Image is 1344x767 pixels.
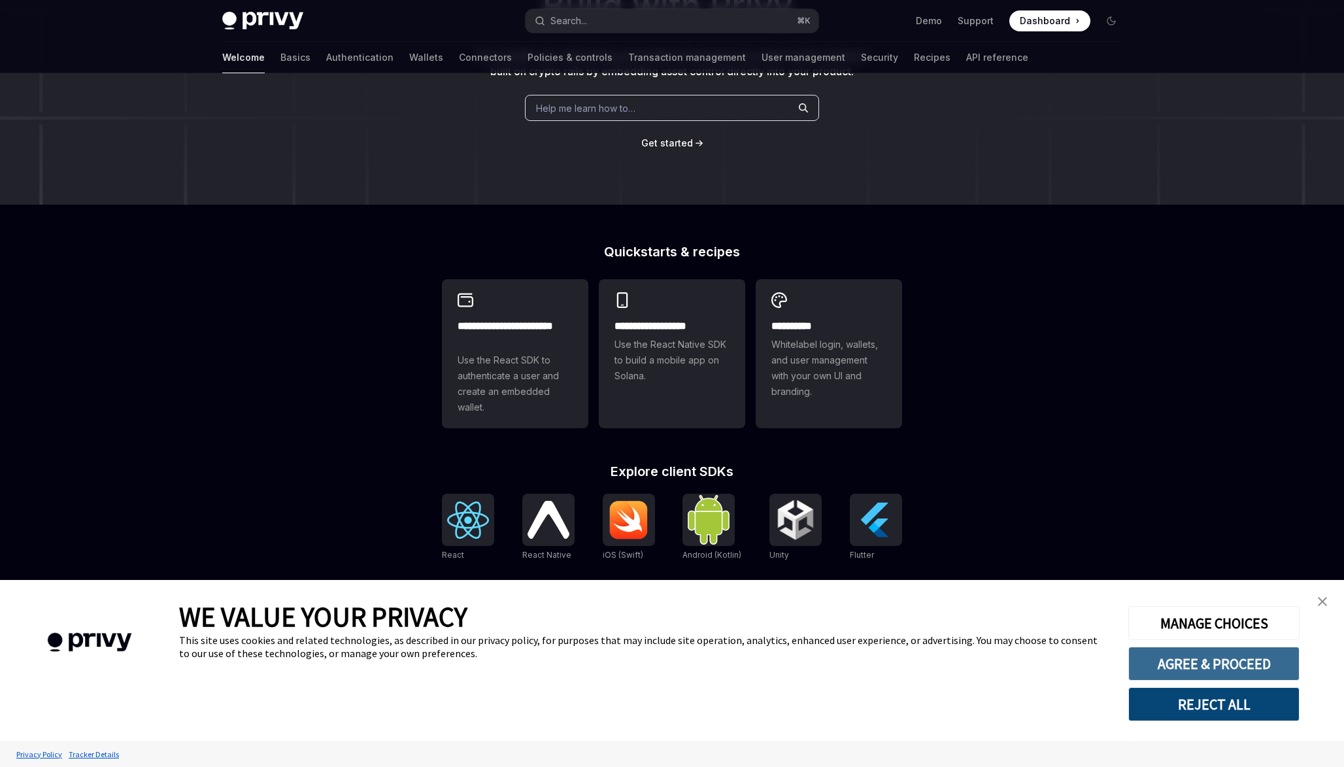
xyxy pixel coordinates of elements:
[222,12,303,30] img: dark logo
[775,499,816,541] img: Unity
[409,42,443,73] a: Wallets
[447,502,489,539] img: React
[1128,687,1300,721] button: REJECT ALL
[916,14,942,27] a: Demo
[614,337,730,384] span: Use the React Native SDK to build a mobile app on Solana.
[442,465,902,478] h2: Explore client SDKs
[769,494,822,562] a: UnityUnity
[771,337,886,400] span: Whitelabel login, wallets, and user management with your own UI and branding.
[756,279,902,428] a: **** *****Whitelabel login, wallets, and user management with your own UI and branding.
[536,101,635,115] span: Help me learn how to…
[526,9,818,33] button: Search...⌘K
[326,42,394,73] a: Authentication
[958,14,994,27] a: Support
[528,501,569,538] img: React Native
[442,550,464,560] span: React
[762,42,845,73] a: User management
[603,494,655,562] a: iOS (Swift)iOS (Swift)
[688,495,730,544] img: Android (Kotlin)
[599,279,745,428] a: **** **** **** ***Use the React Native SDK to build a mobile app on Solana.
[280,42,311,73] a: Basics
[20,614,160,671] img: company logo
[550,13,587,29] div: Search...
[1318,597,1327,606] img: close banner
[797,16,811,26] span: ⌘ K
[1128,647,1300,681] button: AGREE & PROCEED
[458,352,573,415] span: Use the React SDK to authenticate a user and create an embedded wallet.
[13,743,65,766] a: Privacy Policy
[1020,14,1070,27] span: Dashboard
[850,550,874,560] span: Flutter
[682,494,741,562] a: Android (Kotlin)Android (Kotlin)
[179,600,467,634] span: WE VALUE YOUR PRIVACY
[608,500,650,539] img: iOS (Swift)
[179,634,1109,660] div: This site uses cookies and related technologies, as described in our privacy policy, for purposes...
[222,42,265,73] a: Welcome
[459,42,512,73] a: Connectors
[855,499,897,541] img: Flutter
[442,245,902,258] h2: Quickstarts & recipes
[682,550,741,560] span: Android (Kotlin)
[65,743,122,766] a: Tracker Details
[522,494,575,562] a: React NativeReact Native
[603,550,643,560] span: iOS (Swift)
[442,494,494,562] a: ReactReact
[522,550,571,560] span: React Native
[1009,10,1090,31] a: Dashboard
[966,42,1028,73] a: API reference
[641,137,693,150] a: Get started
[861,42,898,73] a: Security
[628,42,746,73] a: Transaction management
[1309,588,1336,615] a: close banner
[1101,10,1122,31] button: Toggle dark mode
[850,494,902,562] a: FlutterFlutter
[528,42,613,73] a: Policies & controls
[914,42,950,73] a: Recipes
[641,137,693,148] span: Get started
[1128,606,1300,640] button: MANAGE CHOICES
[769,550,789,560] span: Unity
